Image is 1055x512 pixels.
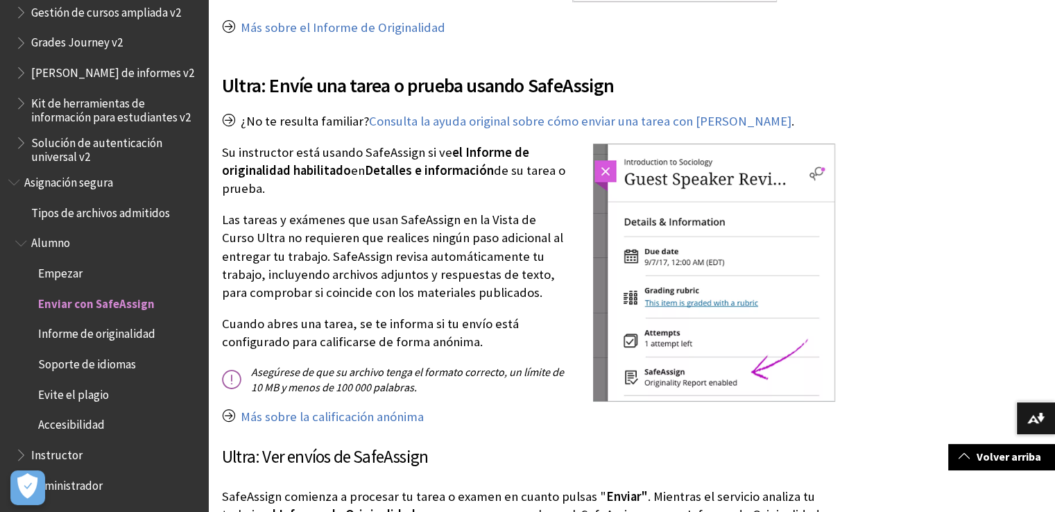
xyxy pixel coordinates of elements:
font: Alumno [31,235,70,250]
font: Empezar [38,266,83,281]
font: Gestión de cursos ampliada v2 [31,5,181,20]
nav: Esquema del libro para Blackboard SafeAssign [8,171,200,497]
font: Asegúrese de que su archivo tenga el formato correcto, un límite de 10 MB y menos de 100 000 pala... [251,365,564,394]
a: Más sobre la calificación anónima [241,409,424,425]
a: Volver arriba [948,444,1055,470]
font: Informe de originalidad [38,326,155,341]
font: Enviar con SafeAssign [38,296,155,312]
font: ¿No te resulta familiar? [241,113,369,129]
font: Instructor [31,447,83,463]
font: Volver arriba [977,450,1041,463]
font: Las tareas y exámenes que usan SafeAssign en la Vista de Curso Ultra no requieren que realices ni... [222,212,563,300]
font: Grades Journey v2 [31,35,123,50]
font: en [351,162,365,178]
font: Administrador [31,478,103,493]
font: Accesibilidad [38,417,105,432]
font: [PERSON_NAME] de informes v2 [31,65,194,80]
font: Su instructor está usando SafeAssign si ve [222,144,452,160]
font: Asignación segura [24,175,113,190]
font: Solución de autenticación universal v2 [31,135,162,164]
font: Ultra: Ver envíos de SafeAssign [222,445,428,468]
font: Kit de herramientas de información para estudiantes v2 [31,96,191,125]
font: Soporte de idiomas [38,357,136,372]
font: Cuando abres una tarea, se te informa si tu envío está configurado para calificarse de forma anón... [222,316,519,350]
font: Tipos de archivos admitidos [31,205,170,221]
button: Abrir preferencias [10,470,45,505]
font: SafeAssign comienza a procesar tu tarea o examen en cuanto pulsas " [222,488,606,504]
font: Detalles e información [365,162,494,178]
a: Consulta la ayuda original sobre cómo enviar una tarea con [PERSON_NAME] [369,113,791,130]
font: Consulta la ayuda original sobre cómo enviar una tarea con [PERSON_NAME] [369,113,791,129]
a: Más sobre el Informe de Originalidad [241,19,445,36]
font: . [791,113,794,129]
font: Evite el plagio [38,387,109,402]
font: Más sobre el Informe de Originalidad [241,19,445,35]
font: Enviar" [606,488,648,504]
font: Ultra: Envíe una tarea o prueba usando SafeAssign [222,73,614,98]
